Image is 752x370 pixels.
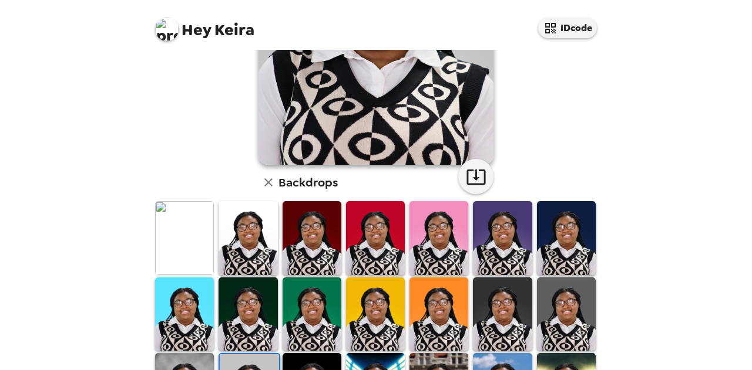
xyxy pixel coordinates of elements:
span: Hey [182,19,211,40]
span: Keira [155,12,254,38]
img: Original [155,201,214,274]
h6: Backdrops [278,173,338,192]
button: IDcode [538,18,597,38]
img: profile pic [155,18,179,41]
